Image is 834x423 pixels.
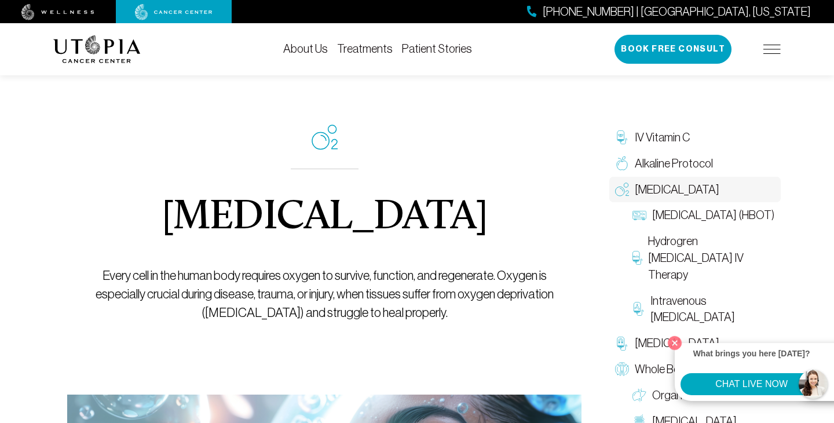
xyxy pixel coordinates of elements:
[632,209,646,223] img: Hyperbaric Oxygen Therapy (HBOT)
[763,45,781,54] img: icon-hamburger
[615,130,629,144] img: IV Vitamin C
[627,228,781,287] a: Hydrogren [MEDICAL_DATA] IV Therapy
[693,349,810,358] strong: What brings you here [DATE]?
[609,356,781,382] a: Whole Body Detoxification
[615,156,629,170] img: Alkaline Protocol
[337,42,393,55] a: Treatments
[543,3,811,20] span: [PHONE_NUMBER] | [GEOGRAPHIC_DATA], [US_STATE]
[632,302,645,316] img: Intravenous Ozone Therapy
[650,293,775,326] span: Intravenous [MEDICAL_DATA]
[635,361,759,378] span: Whole Body Detoxification
[94,267,555,322] p: Every cell in the human body requires oxygen to survive, function, and regenerate. Oxygen is espe...
[635,335,719,352] span: [MEDICAL_DATA]
[609,151,781,177] a: Alkaline Protocol
[162,197,488,239] h1: [MEDICAL_DATA]
[312,125,338,150] img: icon
[527,3,811,20] a: [PHONE_NUMBER] | [GEOGRAPHIC_DATA], [US_STATE]
[53,35,141,63] img: logo
[609,177,781,203] a: [MEDICAL_DATA]
[615,183,629,196] img: Oxygen Therapy
[632,388,646,402] img: Organ Cleanse
[21,4,94,20] img: wellness
[632,251,642,265] img: Hydrogren Peroxide IV Therapy
[652,207,774,224] span: [MEDICAL_DATA] (HBOT)
[283,42,328,55] a: About Us
[681,373,822,395] button: CHAT LIVE NOW
[135,4,213,20] img: cancer center
[615,337,629,351] img: Chelation Therapy
[627,382,781,409] a: Organ Cleanse
[635,155,713,172] span: Alkaline Protocol
[402,42,472,55] a: Patient Stories
[609,330,781,356] a: [MEDICAL_DATA]
[635,129,690,146] span: IV Vitamin C
[615,362,629,376] img: Whole Body Detoxification
[627,202,781,228] a: [MEDICAL_DATA] (HBOT)
[609,125,781,151] a: IV Vitamin C
[652,387,722,404] span: Organ Cleanse
[614,35,731,64] button: Book Free Consult
[635,181,719,198] span: [MEDICAL_DATA]
[648,233,775,283] span: Hydrogren [MEDICAL_DATA] IV Therapy
[665,333,685,353] button: Close
[627,288,781,331] a: Intravenous [MEDICAL_DATA]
